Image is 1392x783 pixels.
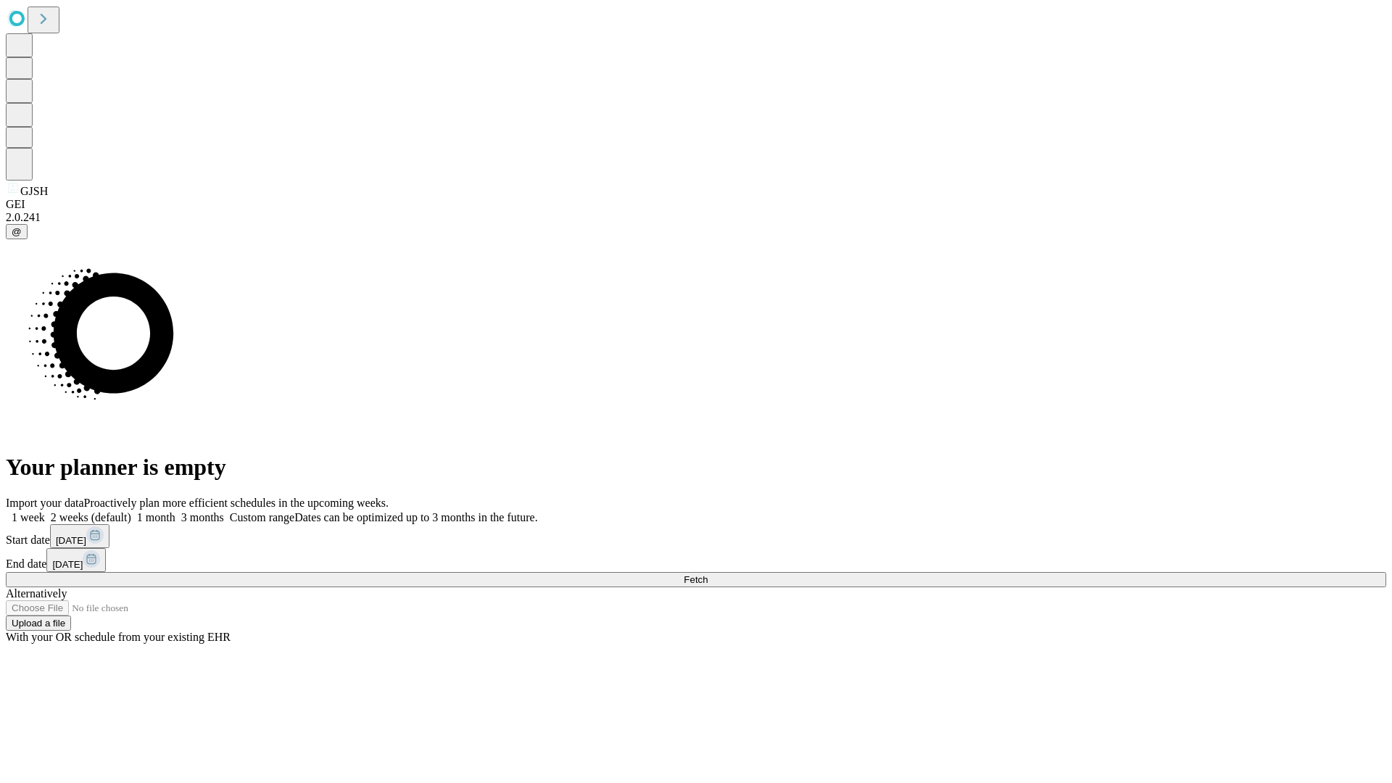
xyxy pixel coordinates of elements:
span: Custom range [230,511,294,523]
button: Fetch [6,572,1386,587]
span: Import your data [6,497,84,509]
button: Upload a file [6,616,71,631]
span: [DATE] [52,559,83,570]
span: Dates can be optimized up to 3 months in the future. [294,511,537,523]
span: 1 month [137,511,175,523]
span: Fetch [684,574,708,585]
span: 1 week [12,511,45,523]
button: [DATE] [46,548,106,572]
button: @ [6,224,28,239]
span: 2 weeks (default) [51,511,131,523]
span: GJSH [20,185,48,197]
div: 2.0.241 [6,211,1386,224]
h1: Your planner is empty [6,454,1386,481]
span: Proactively plan more efficient schedules in the upcoming weeks. [84,497,389,509]
span: Alternatively [6,587,67,600]
span: @ [12,226,22,237]
span: With your OR schedule from your existing EHR [6,631,231,643]
button: [DATE] [50,524,109,548]
div: Start date [6,524,1386,548]
div: GEI [6,198,1386,211]
span: 3 months [181,511,224,523]
span: [DATE] [56,535,86,546]
div: End date [6,548,1386,572]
